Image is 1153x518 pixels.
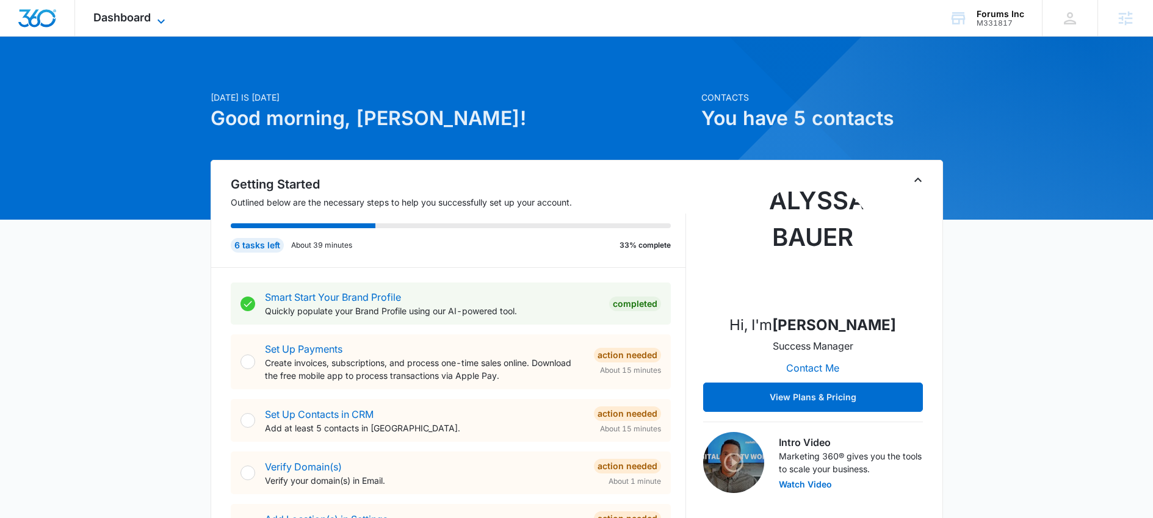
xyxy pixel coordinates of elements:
p: About 39 minutes [291,240,352,251]
div: Action Needed [594,348,661,362]
button: Toggle Collapse [911,173,925,187]
span: Dashboard [93,11,151,24]
p: Success Manager [773,339,853,353]
div: Domain: [DOMAIN_NAME] [32,32,134,41]
span: About 15 minutes [600,423,661,434]
a: Verify Domain(s) [265,461,342,473]
div: v 4.0.25 [34,20,60,29]
div: Completed [609,297,661,311]
button: Contact Me [774,353,851,383]
p: Outlined below are the necessary steps to help you successfully set up your account. [231,196,686,209]
img: tab_domain_overview_orange.svg [33,71,43,81]
p: [DATE] is [DATE] [211,91,694,104]
p: Verify your domain(s) in Email. [265,474,584,487]
h1: Good morning, [PERSON_NAME]! [211,104,694,133]
a: Smart Start Your Brand Profile [265,291,401,303]
span: About 1 minute [609,476,661,487]
img: logo_orange.svg [20,20,29,29]
div: account name [977,9,1024,19]
h1: You have 5 contacts [701,104,943,133]
div: Action Needed [594,406,661,421]
div: account id [977,19,1024,27]
img: website_grey.svg [20,32,29,41]
p: Create invoices, subscriptions, and process one-time sales online. Download the free mobile app t... [265,356,584,382]
p: Hi, I'm [729,314,896,336]
p: Marketing 360® gives you the tools to scale your business. [779,450,923,475]
p: 33% complete [620,240,671,251]
span: About 15 minutes [600,365,661,376]
img: tab_keywords_by_traffic_grey.svg [121,71,131,81]
button: Watch Video [779,480,832,489]
p: Contacts [701,91,943,104]
p: Add at least 5 contacts in [GEOGRAPHIC_DATA]. [265,422,584,434]
div: Domain Overview [46,72,109,80]
h2: Getting Started [231,175,686,193]
a: Set Up Payments [265,343,342,355]
div: Keywords by Traffic [135,72,206,80]
a: Set Up Contacts in CRM [265,408,374,420]
p: Quickly populate your Brand Profile using our AI-powered tool. [265,304,599,317]
h3: Intro Video [779,435,923,450]
img: Intro Video [703,432,764,493]
div: Action Needed [594,459,661,473]
strong: [PERSON_NAME] [772,316,896,334]
img: Alyssa Bauer [752,182,874,304]
button: View Plans & Pricing [703,383,923,412]
div: 6 tasks left [231,238,284,253]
